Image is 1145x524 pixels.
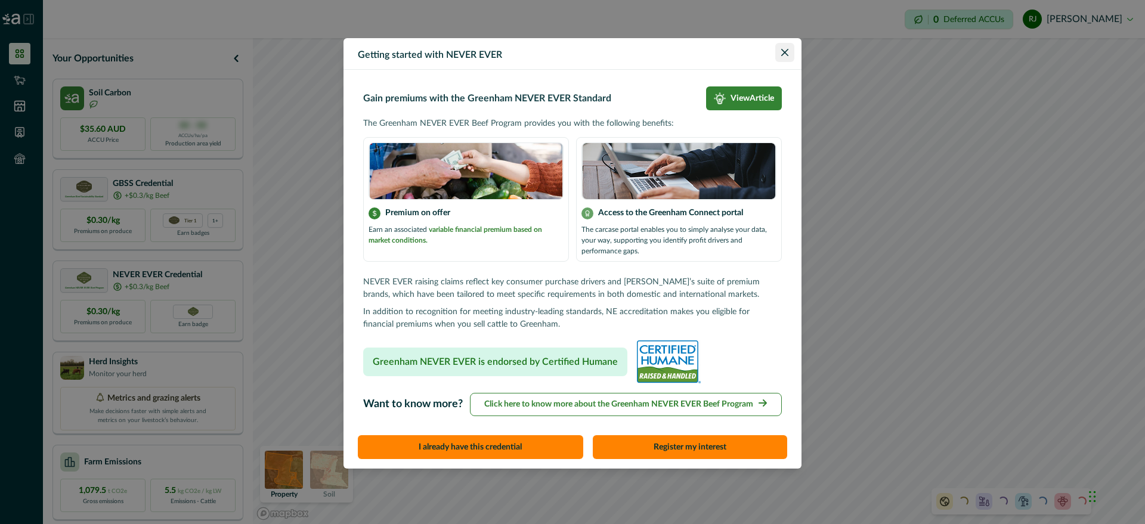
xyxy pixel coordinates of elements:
[731,94,774,104] p: View Article
[484,398,753,411] p: Click here to know more about the Greenham NEVER EVER Beef Program
[470,393,782,416] button: Click here to know more about the Greenham NEVER EVER Beef Program
[598,207,743,219] p: Access to the Greenham Connect portal
[363,276,782,301] p: NEVER EVER raising claims reflect key consumer purchase drivers and [PERSON_NAME]’s suite of prem...
[363,306,782,331] p: In addition to recognition for meeting industry-leading standards, NE accreditation makes you eli...
[385,207,450,219] p: Premium on offer
[369,226,542,244] span: variable financial premium based on market conditions.
[369,142,564,200] img: certification logo
[637,340,701,383] img: certified_humane_never_ever-293e6c0d.jpg
[369,224,564,246] p: Earn an associated
[581,142,776,200] img: certification logo
[581,224,776,256] p: The carcase portal enables you to simply analyse your data, your way, supporting you identify pro...
[706,86,782,110] a: light-bulb-iconViewArticle
[775,43,794,62] button: Close
[363,91,611,106] p: Gain premiums with the Greenham NEVER EVER Standard
[373,355,618,369] p: Greenham NEVER EVER is endorsed by Certified Humane
[343,38,801,70] header: Getting started with NEVER EVER
[1089,479,1096,514] div: Drag
[358,435,583,459] button: I already have this credential
[363,117,782,130] p: The Greenham NEVER EVER Beef Program provides you with the following benefits:
[714,92,726,104] img: light-bulb-icon
[363,396,463,413] p: Want to know more?
[1085,467,1145,524] iframe: Chat Widget
[593,435,788,459] button: Register my interest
